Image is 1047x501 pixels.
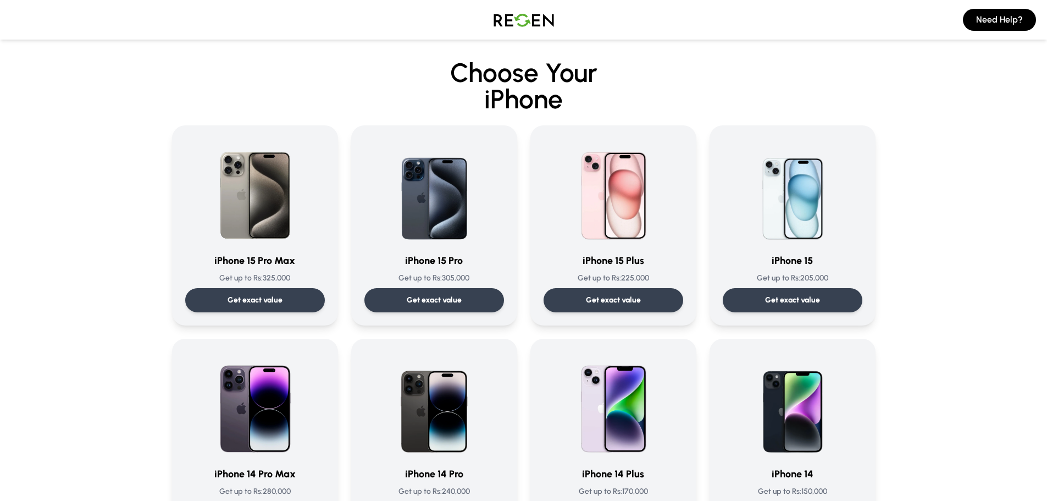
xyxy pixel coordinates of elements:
h3: iPhone 15 Pro Max [185,253,325,268]
img: iPhone 15 [740,139,845,244]
h3: iPhone 15 Plus [544,253,683,268]
h3: iPhone 15 Pro [364,253,504,268]
img: iPhone 15 Pro [381,139,487,244]
p: Get up to Rs: 225,000 [544,273,683,284]
p: Get up to Rs: 205,000 [723,273,862,284]
p: Get up to Rs: 170,000 [544,486,683,497]
h3: iPhone 15 [723,253,862,268]
p: Get up to Rs: 240,000 [364,486,504,497]
img: Logo [485,4,562,35]
img: iPhone 15 Plus [561,139,666,244]
p: Get up to Rs: 150,000 [723,486,862,497]
img: iPhone 14 Plus [561,352,666,458]
button: Need Help? [963,9,1036,31]
h3: iPhone 14 [723,466,862,482]
h3: iPhone 14 Pro Max [185,466,325,482]
img: iPhone 15 Pro Max [202,139,308,244]
p: Get up to Rs: 280,000 [185,486,325,497]
h3: iPhone 14 Pro [364,466,504,482]
img: iPhone 14 [740,352,845,458]
p: Get exact value [765,295,820,306]
p: Get up to Rs: 325,000 [185,273,325,284]
p: Get exact value [228,295,282,306]
p: Get exact value [586,295,641,306]
h3: iPhone 14 Plus [544,466,683,482]
span: Choose Your [450,57,597,89]
span: iPhone [113,86,935,112]
img: iPhone 14 Pro [381,352,487,458]
img: iPhone 14 Pro Max [202,352,308,458]
p: Get up to Rs: 305,000 [364,273,504,284]
p: Get exact value [407,295,462,306]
